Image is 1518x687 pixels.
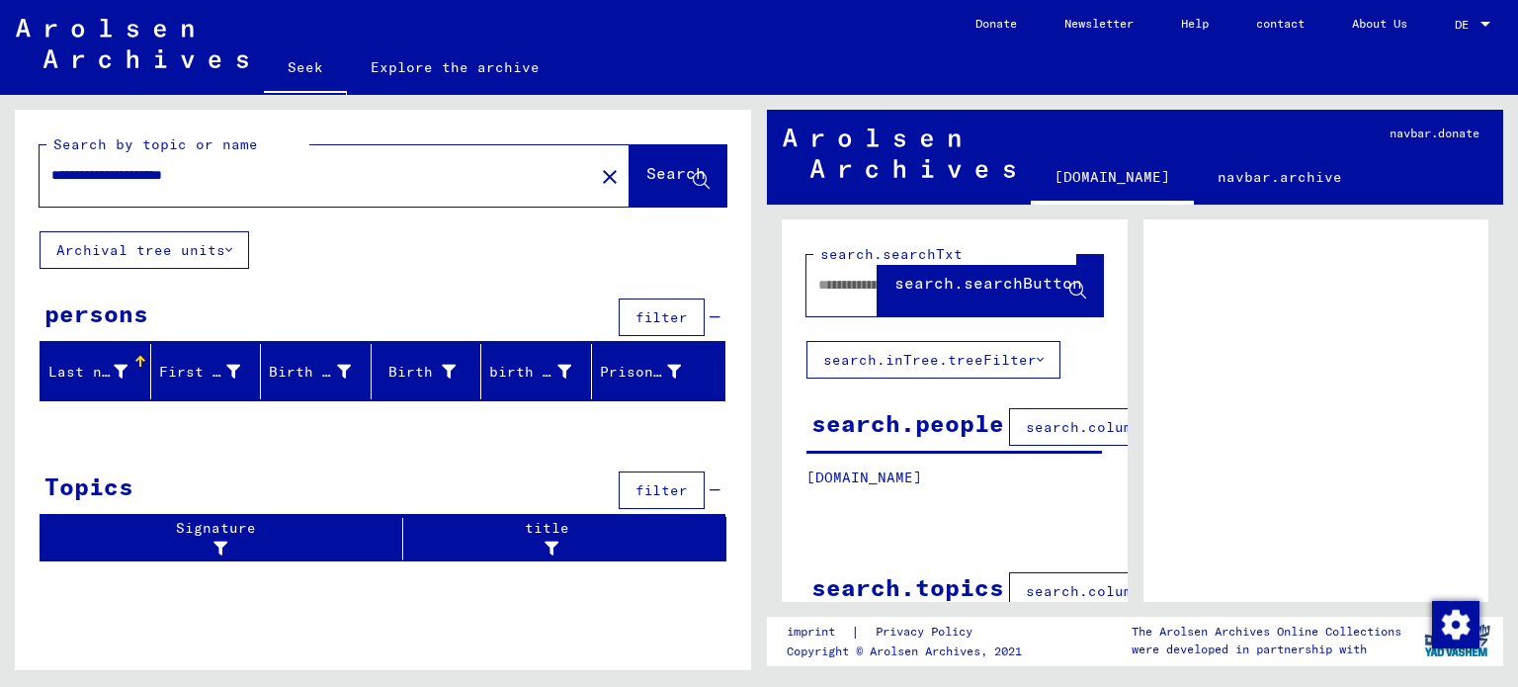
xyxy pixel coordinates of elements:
[783,129,1015,178] img: Arolsen_neg.svg
[379,356,481,387] div: Birth
[787,622,851,643] a: imprint
[16,19,248,68] img: Arolsen_neg.svg
[48,356,152,387] div: Last name
[1218,168,1342,186] font: navbar.archive
[600,356,707,387] div: Prisoner #
[347,43,563,91] a: Explore the archive
[811,572,1004,602] font: search.topics
[1352,16,1407,31] font: About Us
[787,624,835,639] font: imprint
[1009,408,1273,446] button: search.columnFilter.filter
[806,469,922,486] font: [DOMAIN_NAME]
[48,363,128,381] font: Last name
[288,58,323,76] font: Seek
[806,341,1060,379] button: search.inTree.treeFilter
[44,472,133,501] font: Topics
[619,472,705,509] button: filter
[975,16,1017,31] font: Donate
[590,156,630,196] button: Clear
[1064,16,1134,31] font: Newsletter
[48,518,407,559] div: Signature
[159,363,248,381] font: First name
[600,363,689,381] font: Prisoner #
[646,163,706,183] font: Search
[1194,153,1366,201] a: navbar.archive
[1054,168,1170,186] font: [DOMAIN_NAME]
[811,408,1004,438] font: search.people
[371,58,540,76] font: Explore the archive
[1132,642,1367,656] font: were developed in partnership with
[823,351,1037,369] font: search.inTree.treeFilter
[261,344,372,399] mat-header-cell: Birth name
[876,624,972,639] font: Privacy Policy
[489,356,596,387] div: birth date
[176,519,256,537] font: Signature
[787,644,1022,658] font: Copyright © Arolsen Archives, 2021
[44,299,148,328] font: persons
[525,519,569,537] font: title
[1132,624,1401,639] font: The Arolsen Archives Online Collections
[41,344,151,399] mat-header-cell: Last name
[40,231,249,269] button: Archival tree units
[820,245,963,263] font: search.searchTxt
[1420,616,1494,665] img: yv_logo.png
[1256,16,1305,31] font: contact
[598,165,622,189] mat-icon: close
[1031,153,1194,205] a: [DOMAIN_NAME]
[388,363,433,381] font: Birth
[635,308,688,326] font: filter
[635,481,688,499] font: filter
[481,344,592,399] mat-header-cell: birth date
[269,363,358,381] font: Birth name
[1432,601,1479,648] img: Change consent
[592,344,725,399] mat-header-cell: Prisoner #
[53,135,258,153] font: Search by topic or name
[411,518,707,559] div: title
[1390,126,1479,140] font: navbar.donate
[159,356,266,387] div: First name
[1366,110,1503,157] a: navbar.donate
[1455,17,1469,32] font: DE
[619,299,705,336] button: filter
[151,344,262,399] mat-header-cell: First name
[489,363,578,381] font: birth date
[1026,418,1256,436] font: search.columnFilter.filter
[372,344,482,399] mat-header-cell: Birth
[269,356,376,387] div: Birth name
[878,255,1103,316] button: search.searchButton
[1181,16,1209,31] font: Help
[630,145,726,207] button: Search
[56,241,225,259] font: Archival tree units
[860,622,996,643] a: Privacy Policy
[894,273,1082,293] font: search.searchButton
[264,43,347,95] a: Seek
[851,623,860,641] font: |
[1431,600,1478,647] div: Change consent
[1009,572,1273,610] button: search.columnFilter.filter
[1026,582,1256,600] font: search.columnFilter.filter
